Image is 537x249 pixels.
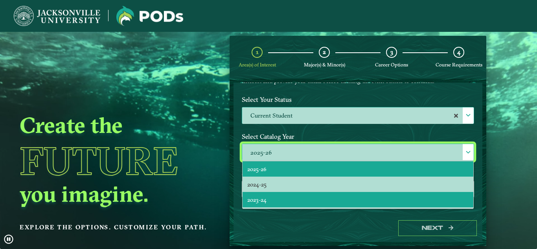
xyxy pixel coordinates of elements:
[323,48,326,56] span: 2
[14,6,100,26] img: Jacksonville University logo
[390,48,393,56] span: 3
[398,220,477,236] button: Next
[242,199,245,204] sup: ⋆
[457,48,460,56] span: 4
[256,48,259,56] span: 1
[247,196,267,203] span: 2023-24
[239,62,276,68] span: Area(s) of Interest
[242,107,474,124] label: Current Student
[20,142,211,180] h1: Future
[236,212,480,227] label: Enter your email below to receive a summary of the POD that you create.
[236,129,480,144] label: Select Catalog Year
[243,161,473,177] li: 2025-26
[247,181,267,188] span: 2024-25
[20,111,211,139] h2: Create the
[242,144,474,161] label: 2025-26
[304,62,345,68] span: Major(s) & Minor(s)
[20,221,211,233] p: Explore the options. Customize your path.
[247,166,267,173] span: 2025-26
[242,199,474,207] p: Maximum 2 selections are allowed
[436,62,482,68] span: Course Requirements
[375,62,408,68] span: Career Options
[243,177,473,192] li: 2024-25
[116,6,183,26] img: Jacksonville University logo
[236,166,480,181] label: Select Your Area(s) of Interest
[243,207,473,223] li: 2022-23
[20,180,211,208] h2: you imagine.
[243,192,473,207] li: 2023-24
[236,92,480,107] label: Select Your Status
